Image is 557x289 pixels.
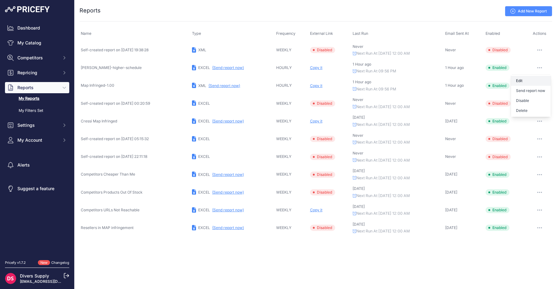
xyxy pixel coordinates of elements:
span: HOURLY [276,83,292,88]
span: Self-created report on [DATE] 00:20:59 [81,101,150,106]
p: Next Run At [DATE] 12:00 AM [353,122,442,128]
button: (Send report now) [212,208,244,213]
span: Self-created report on [DATE] 05:15:32 [81,136,149,141]
span: Frequency [276,31,295,36]
span: Competitors Cheaper Than Me [81,172,135,177]
span: Disabled [310,154,335,160]
span: [DATE] [445,172,457,177]
span: Disabled [486,136,511,142]
a: My Catalog [5,37,69,48]
span: Email Sent At [445,31,469,36]
a: Alerts [5,159,69,171]
span: [DATE] [353,168,365,173]
span: WEEKLY [276,136,291,141]
span: [DATE] [445,225,457,230]
span: Never [353,97,363,102]
img: Pricefy Logo [5,6,50,12]
span: Competitors [17,55,58,61]
button: Send report now [511,86,551,96]
span: Name [81,31,91,36]
h2: Reports [80,6,101,15]
span: Copy it [310,65,322,70]
span: Never [353,133,363,138]
span: Disabled [310,225,335,231]
p: Next Run At [DATE] 12:00 AM [353,51,442,57]
span: Enabled [486,83,509,89]
span: HOURLY [276,65,292,70]
span: Never [445,136,456,141]
span: Settings [17,122,58,128]
a: Suggest a feature [5,183,69,194]
span: WEEKLY [276,154,291,159]
span: EXCEL [198,136,210,141]
span: WEEKLY [276,208,291,212]
span: Enabled [486,189,509,195]
a: Edit [511,76,551,86]
span: Disabled [310,47,335,53]
span: Enabled [486,118,509,124]
span: Competitors Products Out Of Stock [81,190,143,195]
span: Enabled [486,172,509,178]
p: Next Run At [DATE] 12:00 AM [353,211,442,217]
button: (Send report now) [212,225,244,230]
button: (Send report now) [208,83,240,88]
span: Cressi Map Infringed [81,119,117,123]
span: Disabled [486,47,511,53]
span: WEEKLY [276,119,291,123]
span: 1 Hour ago [353,62,371,67]
span: [DATE] [445,208,457,212]
a: Add New Report [505,6,552,16]
span: Never [353,151,363,155]
span: Enabled [486,65,509,71]
span: EXCEL [198,119,210,123]
span: EXCEL [198,101,210,106]
span: WEEKLY [276,172,291,177]
span: XML [198,83,206,88]
span: EXCEL [198,154,210,159]
span: WEEKLY [276,225,291,230]
span: Repricing [17,70,58,76]
button: Competitors [5,52,69,63]
span: Enabled [486,225,509,231]
span: EXCEL [198,172,210,177]
button: Reports [5,82,69,93]
span: New [38,260,50,265]
span: Reports [17,85,58,91]
span: 1 Hour ago [445,83,464,88]
span: Disabled [310,172,335,178]
span: EXCEL [198,65,210,70]
span: External Link [310,31,333,36]
span: Disabled [310,100,335,107]
button: (Send report now) [212,172,244,177]
p: Next Run At [DATE] 12:00 AM [353,104,442,110]
span: Disabled [486,100,511,107]
span: Never [445,48,456,52]
button: Repricing [5,67,69,78]
span: EXCEL [198,208,210,212]
span: Copy it [310,83,322,88]
span: Disabled [310,136,335,142]
span: My Account [17,137,58,143]
span: [DATE] [353,115,365,120]
span: Disabled [486,154,511,160]
span: WEEKLY [276,190,291,195]
span: WEEKLY [276,48,291,52]
span: Last Run [353,31,368,36]
p: Next Run At 09:56 PM [353,68,442,74]
button: My Account [5,135,69,146]
span: EXCEL [198,190,210,195]
span: Enabled [486,207,509,213]
div: Pricefy v1.7.2 [5,260,26,265]
span: Disabled [310,189,335,195]
a: Dashboard [5,22,69,34]
p: Next Run At [DATE] 12:00 AM [353,158,442,163]
span: Type [192,31,201,36]
span: XML [198,48,206,52]
span: Self-created report on [DATE] 19:38:28 [81,48,148,52]
span: Actions [533,31,546,36]
span: 1 Hour ago [353,80,371,84]
span: Copy it [310,119,322,123]
p: Next Run At [DATE] 12:00 AM [353,175,442,181]
button: Delete [511,106,551,116]
span: [PERSON_NAME]-higher-schedule [81,65,142,70]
